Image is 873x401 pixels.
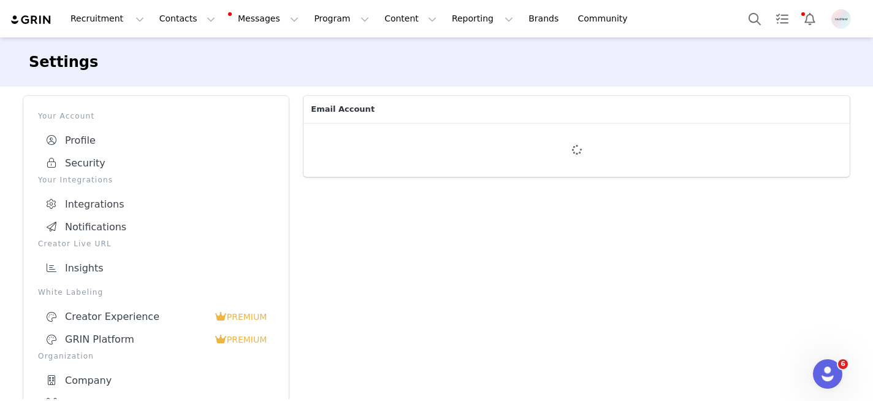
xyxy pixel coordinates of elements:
[521,5,570,33] a: Brands
[38,369,274,392] a: Company
[38,257,274,279] a: Insights
[45,311,215,323] div: Creator Experience
[38,129,274,152] a: Profile
[152,5,223,33] button: Contacts
[63,5,151,33] button: Recruitment
[227,335,267,345] span: PREMIUM
[45,333,215,346] div: GRIN Platform
[741,5,768,33] button: Search
[38,174,274,185] p: Your Integrations
[303,96,850,123] p: Email Account
[838,359,848,369] span: 6
[38,111,274,122] p: Your Account
[38,193,274,216] a: Integrations
[38,287,274,298] p: White Labeling
[377,5,444,33] button: Content
[223,5,306,33] button: Messages
[38,328,274,351] a: GRIN Platform PREMIUM
[444,5,520,33] button: Reporting
[824,9,863,29] button: Profile
[38,351,274,362] p: Organization
[571,5,641,33] a: Community
[10,14,53,26] img: grin logo
[796,5,823,33] button: Notifications
[769,5,796,33] a: Tasks
[831,9,851,29] img: 84cacbd7-38d7-4595-ad18-249860d6b2a6.png
[38,238,274,249] p: Creator Live URL
[307,5,376,33] button: Program
[38,305,274,328] a: Creator Experience PREMIUM
[38,216,274,238] a: Notifications
[813,359,842,389] iframe: Intercom live chat
[38,152,274,174] a: Security
[227,312,267,322] span: PREMIUM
